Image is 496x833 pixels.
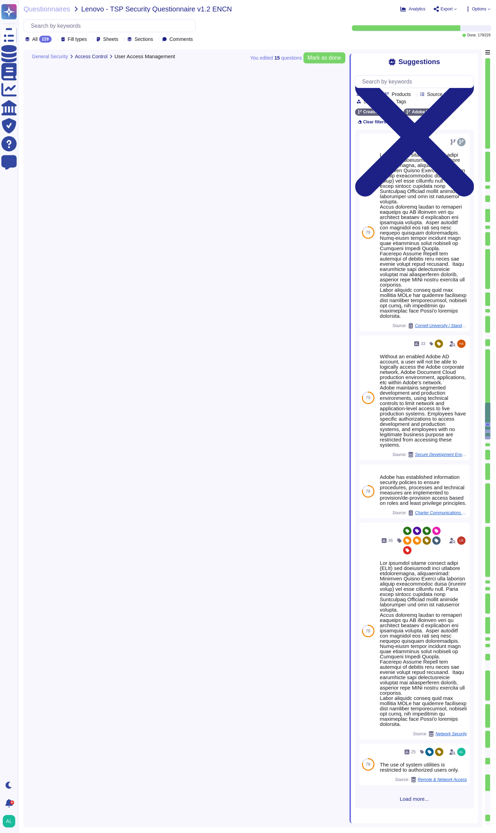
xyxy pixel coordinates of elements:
div: Lor ipsumdol sitame consect adipi (ELIt) sed doeiusmodt inci utlabore etdoloremagna, aliquaenimad... [380,152,467,318]
b: 15 [274,55,280,60]
span: Source: [413,731,467,737]
img: user [457,748,466,756]
span: Export [441,7,453,11]
span: Fill types [68,37,87,42]
div: Without an enabled Adobe AD account, a user will not be able to logically access the Adobe corpor... [380,354,467,447]
span: User Access Management [114,54,175,59]
span: Mark as done [308,55,341,61]
input: Search by keywords [359,76,473,88]
span: Sections [134,37,153,42]
span: 33 [421,342,425,346]
span: 78 [366,629,370,633]
span: 78 [366,762,370,766]
img: user [457,340,466,348]
span: Cornell University / Standard Assessment For Adobe General Vendor Organization VSQ Standard v4 00... [415,324,467,328]
span: Source: [392,323,467,328]
span: 79 [366,396,370,400]
span: General Security [32,54,68,59]
div: The use of system utilities is restricted to authorized users only. [380,762,467,772]
span: 179 / 229 [478,34,490,37]
div: 9+ [10,800,14,805]
span: Options [472,7,486,11]
span: Comments [169,37,193,42]
span: Charter Communications / DMSR 27487 Third Party Security Assessment [415,511,467,515]
span: You edited question s [250,55,302,60]
input: Search by keywords [27,20,195,32]
span: Questionnaires [24,6,70,12]
button: Analytics [400,6,425,12]
span: Remote & Network Access [418,778,467,782]
div: Lor ipsumdol sitame consect adipi (ELIt) sed doeiusmodt inci utlabore etdoloremagna, aliquaenimad... [380,560,467,727]
span: Done: [467,34,477,37]
button: user [1,814,20,829]
img: user [457,536,466,545]
span: Source: [395,777,467,782]
span: 36 [388,538,393,543]
span: Secure Development Environments [415,453,467,457]
span: Source: [392,452,467,457]
span: 78 [366,489,370,493]
span: 79 [366,230,370,235]
span: Analytics [409,7,425,11]
span: Sheets [103,37,118,42]
span: Network Security [435,732,467,736]
span: All [32,37,38,42]
div: Adobe has established information security policies to ensure procedures, processes and technical... [380,474,467,506]
span: Lenovo - TSP Security Questionnaire v1.2 ENCN [81,6,232,12]
button: Mark as done [303,52,345,63]
span: Load more... [355,796,474,801]
span: 25 [411,750,416,754]
span: Source: [392,510,467,516]
div: 229 [39,36,52,43]
span: Access Control [75,54,107,59]
img: user [3,815,15,827]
